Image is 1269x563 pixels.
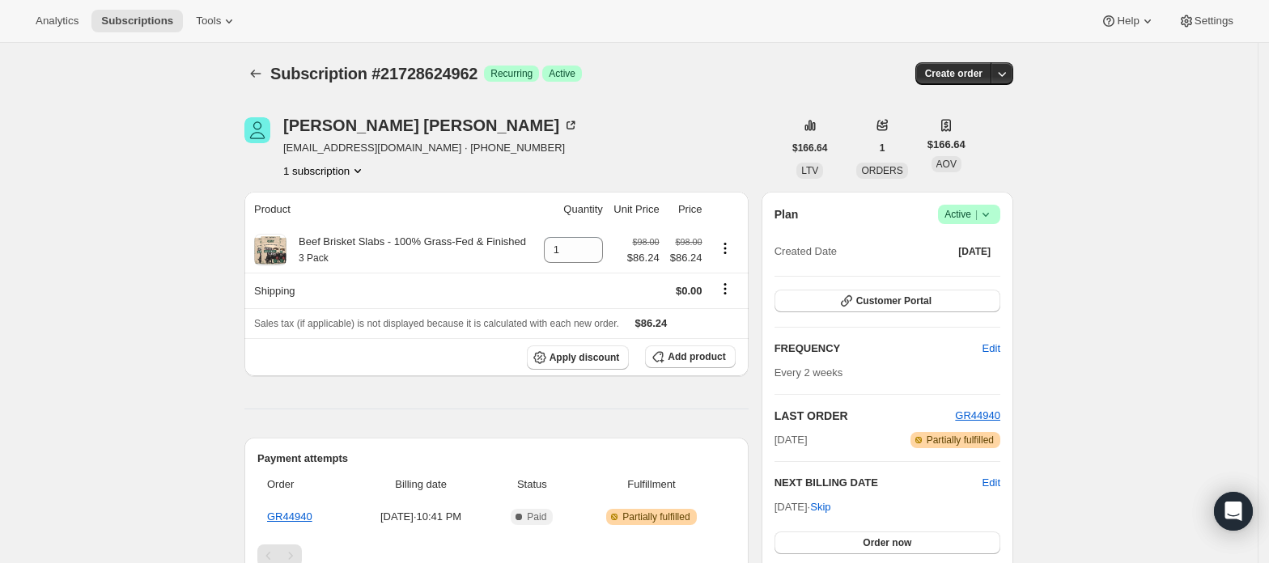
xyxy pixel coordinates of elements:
[91,10,183,32] button: Subscriptions
[856,294,932,307] span: Customer Portal
[257,467,350,502] th: Order
[257,451,736,467] h2: Payment attempts
[915,62,992,85] button: Create order
[775,501,831,513] span: [DATE] ·
[669,250,702,266] span: $86.24
[925,67,983,80] span: Create order
[1214,492,1253,531] div: Open Intercom Messenger
[244,62,267,85] button: Subscriptions
[792,142,827,155] span: $166.64
[537,192,608,227] th: Quantity
[627,250,660,266] span: $86.24
[880,142,885,155] span: 1
[1169,10,1243,32] button: Settings
[870,137,895,159] button: 1
[775,531,1000,554] button: Order now
[712,280,738,298] button: Shipping actions
[550,351,620,364] span: Apply discount
[775,206,799,222] h2: Plan
[927,137,966,153] span: $166.64
[676,285,702,297] span: $0.00
[775,475,983,491] h2: NEXT BILLING DATE
[675,237,702,247] small: $98.00
[244,192,537,227] th: Product
[283,117,579,133] div: [PERSON_NAME] [PERSON_NAME]
[983,475,1000,491] button: Edit
[549,67,575,80] span: Active
[775,408,956,424] h2: LAST ORDER
[608,192,664,227] th: Unit Price
[496,476,567,493] span: Status
[810,499,830,515] span: Skip
[633,237,660,247] small: $98.00
[973,336,1010,362] button: Edit
[664,192,707,227] th: Price
[1091,10,1165,32] button: Help
[254,234,286,266] img: product img
[1195,15,1233,28] span: Settings
[286,234,526,266] div: Beef Brisket Slabs - 100% Grass-Fed & Finished
[712,239,738,257] button: Product actions
[955,408,1000,424] button: GR44940
[527,510,546,523] span: Paid
[26,10,88,32] button: Analytics
[949,240,1000,263] button: [DATE]
[196,15,221,28] span: Tools
[975,208,978,221] span: |
[355,476,487,493] span: Billing date
[635,317,668,329] span: $86.24
[775,341,983,357] h2: FREQUENCY
[299,252,329,264] small: 3 Pack
[622,510,690,523] span: Partially fulfilled
[645,345,735,368] button: Add product
[955,409,1000,421] a: GR44940
[775,366,843,379] span: Every 2 weeks
[267,510,312,523] a: GR44940
[101,15,173,28] span: Subscriptions
[863,536,911,549] span: Order now
[527,345,630,370] button: Apply discount
[490,67,533,80] span: Recurring
[244,273,537,308] th: Shipping
[1117,15,1139,28] span: Help
[936,159,957,170] span: AOV
[983,341,1000,357] span: Edit
[270,65,477,83] span: Subscription #21728624962
[36,15,79,28] span: Analytics
[244,117,270,143] span: Carla R Fleming
[577,476,726,493] span: Fulfillment
[283,140,579,156] span: [EMAIL_ADDRESS][DOMAIN_NAME] · [PHONE_NUMBER]
[958,245,991,258] span: [DATE]
[944,206,994,222] span: Active
[775,290,1000,312] button: Customer Portal
[800,494,840,520] button: Skip
[283,163,366,179] button: Product actions
[355,509,487,525] span: [DATE] · 10:41 PM
[186,10,247,32] button: Tools
[801,165,818,176] span: LTV
[254,318,619,329] span: Sales tax (if applicable) is not displayed because it is calculated with each new order.
[861,165,902,176] span: ORDERS
[775,243,837,260] span: Created Date
[927,434,994,447] span: Partially fulfilled
[668,350,725,363] span: Add product
[783,137,837,159] button: $166.64
[775,432,808,448] span: [DATE]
